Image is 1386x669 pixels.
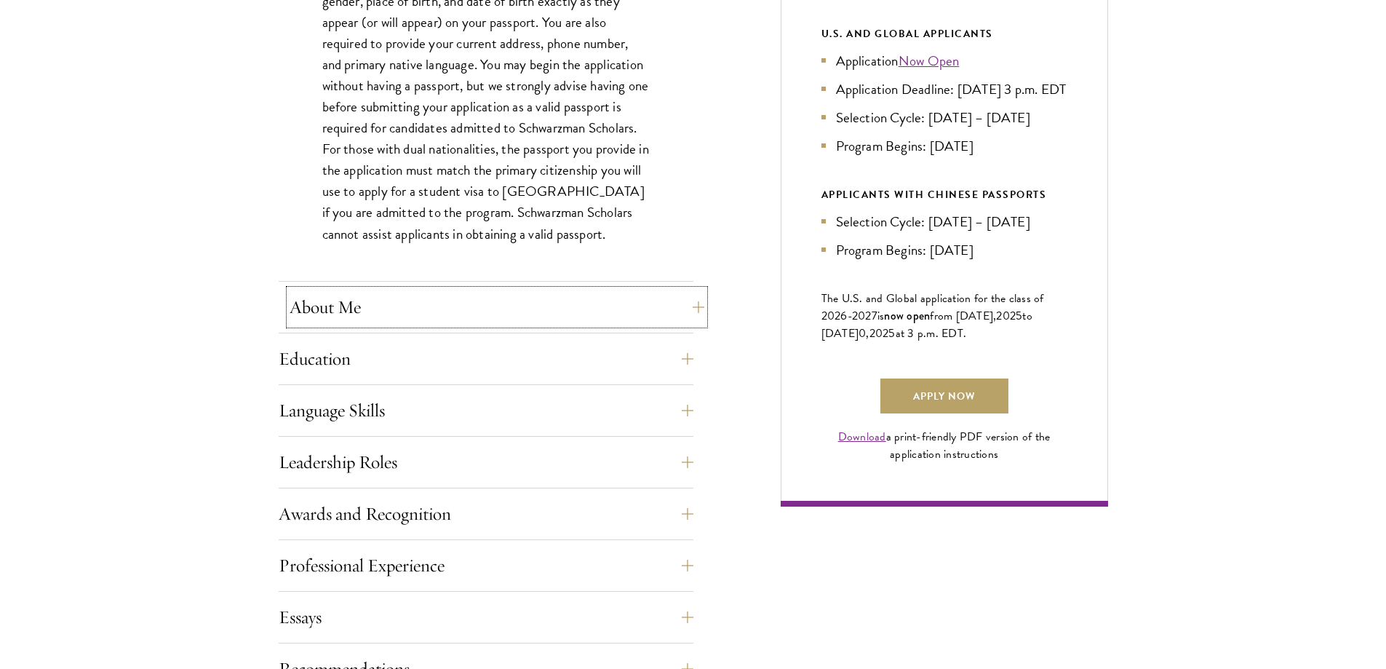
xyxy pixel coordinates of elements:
li: Selection Cycle: [DATE] – [DATE] [821,211,1067,232]
span: 5 [1016,307,1022,325]
div: APPLICANTS WITH CHINESE PASSPORTS [821,186,1067,204]
button: About Me [290,290,704,325]
span: now open [884,307,930,324]
span: 202 [996,307,1016,325]
button: Leadership Roles [279,445,693,480]
span: is [877,307,885,325]
span: 0 [859,325,866,342]
li: Program Begins: [DATE] [821,240,1067,261]
div: a print-friendly PDF version of the application instructions [821,428,1067,463]
span: from [DATE], [930,307,996,325]
a: Now Open [899,50,960,71]
span: 6 [840,307,847,325]
button: Professional Experience [279,548,693,583]
li: Selection Cycle: [DATE] – [DATE] [821,107,1067,128]
span: to [DATE] [821,307,1032,342]
li: Application Deadline: [DATE] 3 p.m. EDT [821,79,1067,100]
li: Program Begins: [DATE] [821,135,1067,157]
span: -202 [848,307,872,325]
span: 5 [888,325,895,342]
span: 202 [869,325,889,342]
a: Download [838,428,886,446]
span: at 3 p.m. EDT. [896,325,967,342]
span: 7 [872,307,877,325]
button: Education [279,341,693,376]
span: , [866,325,869,342]
button: Language Skills [279,393,693,428]
div: U.S. and Global Applicants [821,25,1067,43]
button: Essays [279,600,693,635]
span: The U.S. and Global application for the class of 202 [821,290,1044,325]
button: Awards and Recognition [279,496,693,531]
a: Apply Now [880,379,1008,413]
li: Application [821,50,1067,71]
